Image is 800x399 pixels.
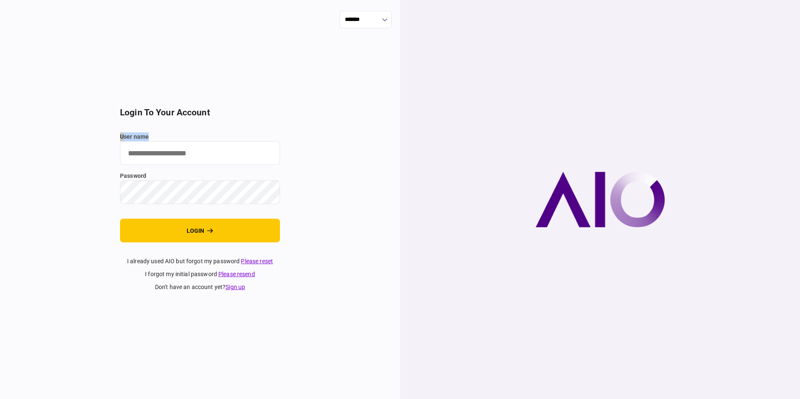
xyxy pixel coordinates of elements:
h2: login to your account [120,107,280,118]
input: password [120,180,280,204]
div: I forgot my initial password [120,270,280,279]
label: password [120,172,280,180]
a: Please reset [241,258,273,264]
img: AIO company logo [535,172,665,227]
a: Please resend [218,271,255,277]
div: don't have an account yet ? [120,283,280,292]
a: Sign up [225,284,245,290]
input: user name [120,141,280,165]
label: user name [120,132,280,141]
input: show language options [340,11,392,28]
div: I already used AIO but forgot my password [120,257,280,266]
button: login [120,219,280,242]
